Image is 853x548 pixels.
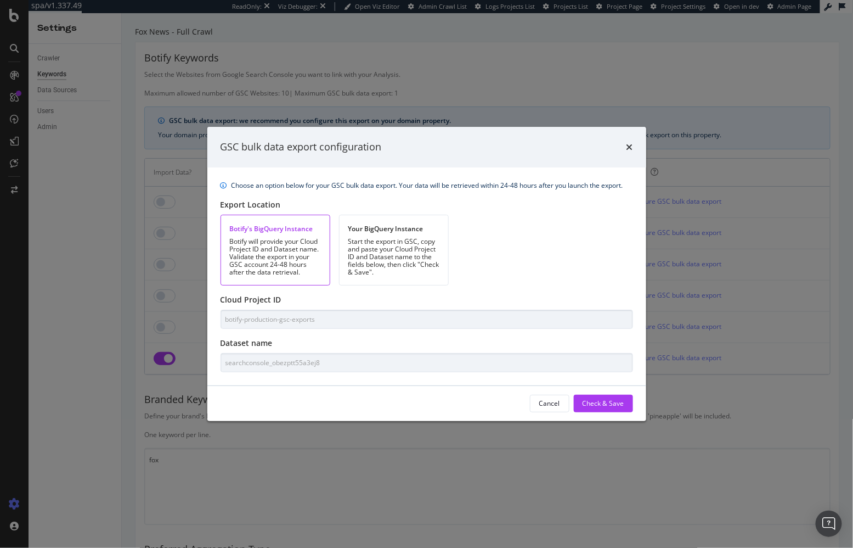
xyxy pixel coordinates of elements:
label: Dataset name [221,338,273,349]
div: GSC bulk data export configuration [221,140,382,154]
div: Start the export in GSC, copy and paste your Cloud Project ID and Dataset name to the fields belo... [348,238,439,276]
div: Cancel [539,399,560,408]
div: Choose an option below for your GSC bulk data export. Your data will be retrieved within 24-48 ho... [231,181,623,191]
button: Check & Save [574,395,633,412]
div: Export Location [221,199,633,210]
label: Cloud Project ID [221,294,281,305]
div: info banner [221,181,633,191]
div: Check & Save [583,399,624,408]
div: Botify's BigQuery Instance [230,224,321,233]
div: Open Intercom Messenger [816,511,842,537]
div: Your BigQuery Instance [348,224,439,233]
div: times [626,140,633,154]
input: Type here [221,310,633,329]
div: modal [207,127,646,421]
input: Type here [221,353,633,372]
div: Botify will provide your Cloud Project ID and Dataset name. Validate the export in your GSC accou... [230,238,321,276]
button: Cancel [530,395,569,412]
